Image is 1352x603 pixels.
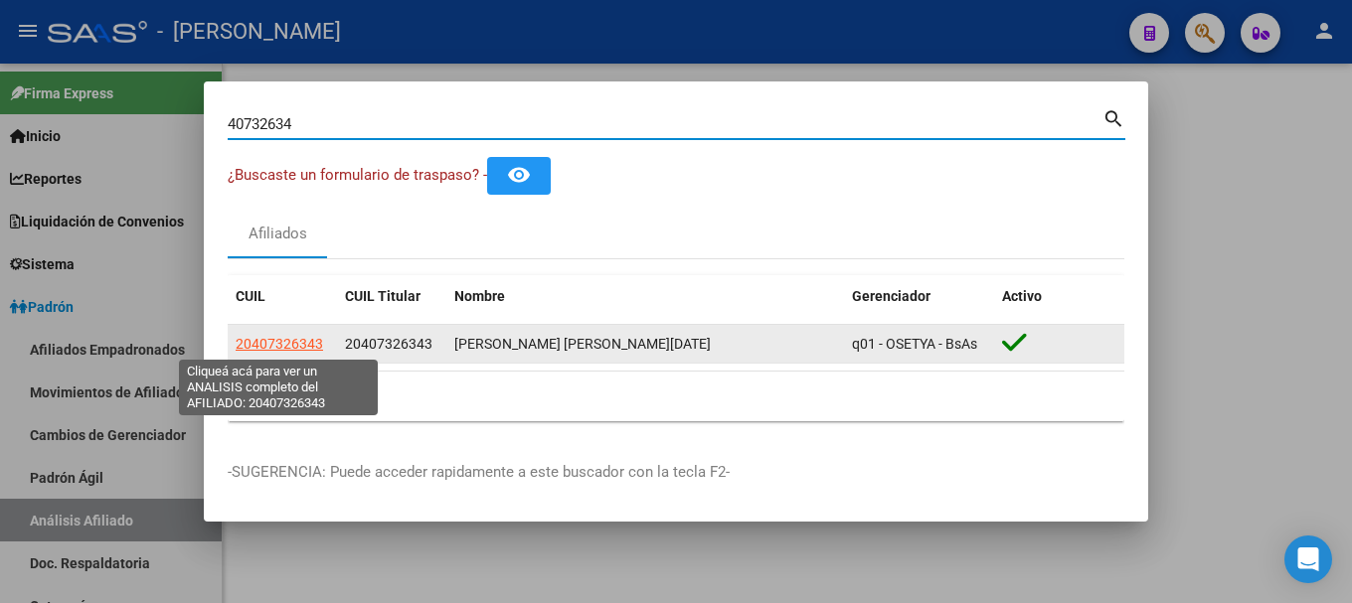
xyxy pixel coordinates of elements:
p: -SUGERENCIA: Puede acceder rapidamente a este buscador con la tecla F2- [228,461,1124,484]
div: 1 total [228,372,1124,421]
datatable-header-cell: Gerenciador [844,275,994,318]
span: Activo [1002,288,1042,304]
datatable-header-cell: CUIL [228,275,337,318]
span: CUIL Titular [345,288,421,304]
span: 20407326343 [345,336,432,352]
mat-icon: search [1102,105,1125,129]
datatable-header-cell: CUIL Titular [337,275,446,318]
span: q01 - OSETYA - BsAs [852,336,977,352]
div: Afiliados [249,223,307,245]
span: Gerenciador [852,288,930,304]
span: 20407326343 [236,336,323,352]
span: CUIL [236,288,265,304]
datatable-header-cell: Nombre [446,275,844,318]
span: Nombre [454,288,505,304]
mat-icon: remove_red_eye [507,163,531,187]
span: ¿Buscaste un formulario de traspaso? - [228,166,487,184]
div: [PERSON_NAME] [PERSON_NAME][DATE] [454,333,836,356]
datatable-header-cell: Activo [994,275,1124,318]
div: Open Intercom Messenger [1284,535,1332,583]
